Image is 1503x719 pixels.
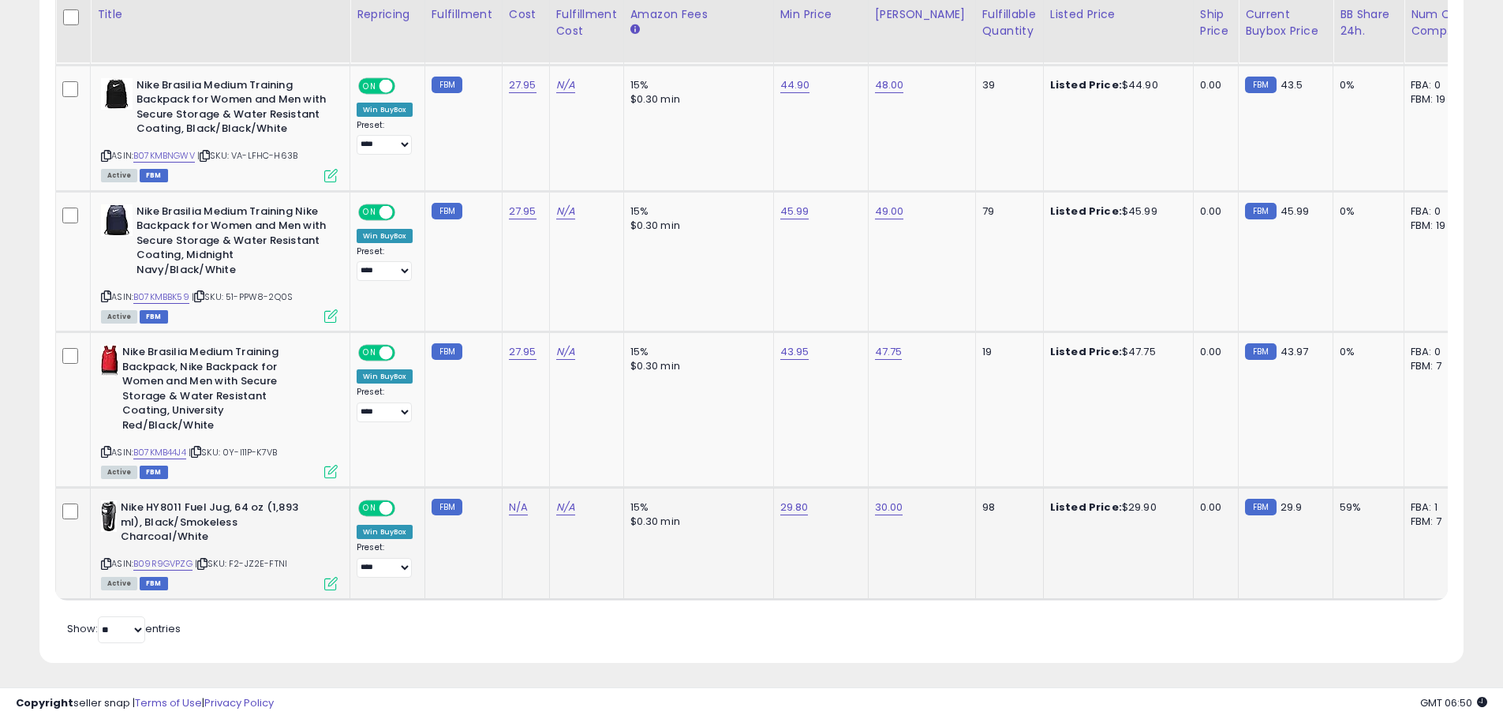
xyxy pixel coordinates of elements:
[1411,204,1463,219] div: FBA: 0
[357,542,413,578] div: Preset:
[101,204,338,321] div: ASIN:
[357,229,413,243] div: Win BuyBox
[1411,500,1463,515] div: FBA: 1
[1411,6,1468,39] div: Num of Comp.
[393,502,418,515] span: OFF
[630,500,761,515] div: 15%
[16,696,274,711] div: seller snap | |
[982,500,1031,515] div: 98
[1411,345,1463,359] div: FBA: 0
[1050,345,1181,359] div: $47.75
[509,204,537,219] a: 27.95
[556,500,575,515] a: N/A
[875,204,904,219] a: 49.00
[509,344,537,360] a: 27.95
[195,557,287,570] span: | SKU: F2-JZ2E-FTNI
[136,78,328,140] b: Nike Brasilia Medium Training Backpack for Women and Men with Secure Storage & Water Resistant Co...
[1420,695,1487,710] span: 2025-08-12 06:50 GMT
[630,23,640,37] small: Amazon Fees.
[360,502,379,515] span: ON
[432,343,462,360] small: FBM
[1340,78,1392,92] div: 0%
[875,344,903,360] a: 47.75
[97,6,343,23] div: Title
[192,290,293,303] span: | SKU: 51-PPW8-2Q0S
[509,6,543,23] div: Cost
[1245,343,1276,360] small: FBM
[101,466,137,479] span: All listings currently available for purchase on Amazon
[101,78,338,181] div: ASIN:
[1050,500,1181,515] div: $29.90
[101,577,137,590] span: All listings currently available for purchase on Amazon
[1411,78,1463,92] div: FBA: 0
[393,346,418,360] span: OFF
[982,204,1031,219] div: 79
[1050,6,1187,23] div: Listed Price
[875,77,904,93] a: 48.00
[360,346,379,360] span: ON
[1050,204,1181,219] div: $45.99
[101,500,338,588] div: ASIN:
[133,557,193,571] a: B09R9GVPZG
[357,6,418,23] div: Repricing
[1281,77,1303,92] span: 43.5
[101,500,117,532] img: 31WWIZsSgtL._SL40_.jpg
[630,359,761,373] div: $0.30 min
[360,79,379,92] span: ON
[432,203,462,219] small: FBM
[630,515,761,529] div: $0.30 min
[101,345,338,477] div: ASIN:
[1050,78,1181,92] div: $44.90
[780,500,809,515] a: 29.80
[1340,204,1392,219] div: 0%
[982,6,1037,39] div: Fulfillable Quantity
[630,219,761,233] div: $0.30 min
[780,344,809,360] a: 43.95
[101,310,137,324] span: All listings currently available for purchase on Amazon
[1200,345,1226,359] div: 0.00
[1050,204,1122,219] b: Listed Price:
[140,466,168,479] span: FBM
[140,169,168,182] span: FBM
[1245,77,1276,93] small: FBM
[357,246,413,282] div: Preset:
[509,500,528,515] a: N/A
[432,6,495,23] div: Fulfillment
[1340,6,1397,39] div: BB Share 24h.
[121,500,312,549] b: Nike HY8011 Fuel Jug, 64 oz (1,893 ml), Black/Smokeless Charcoal/White
[1050,344,1122,359] b: Listed Price:
[982,345,1031,359] div: 19
[140,577,168,590] span: FBM
[133,149,195,163] a: B07KMBNGWV
[101,78,133,110] img: 31UPDBorvDL._SL40_.jpg
[67,621,181,636] span: Show: entries
[556,204,575,219] a: N/A
[1340,345,1392,359] div: 0%
[630,92,761,107] div: $0.30 min
[630,204,761,219] div: 15%
[357,387,413,422] div: Preset:
[630,78,761,92] div: 15%
[357,120,413,155] div: Preset:
[630,6,767,23] div: Amazon Fees
[780,204,809,219] a: 45.99
[122,345,314,436] b: Nike Brasilia Medium Training Backpack, Nike Backpack for Women and Men with Secure Storage & Wat...
[1200,6,1232,39] div: Ship Price
[393,79,418,92] span: OFF
[360,205,379,219] span: ON
[133,446,186,459] a: B07KMB44J4
[204,695,274,710] a: Privacy Policy
[1245,203,1276,219] small: FBM
[1411,359,1463,373] div: FBM: 7
[1050,500,1122,515] b: Listed Price:
[1281,500,1303,515] span: 29.9
[1050,77,1122,92] b: Listed Price:
[432,499,462,515] small: FBM
[1245,499,1276,515] small: FBM
[1200,500,1226,515] div: 0.00
[875,500,903,515] a: 30.00
[556,77,575,93] a: N/A
[1245,6,1326,39] div: Current Buybox Price
[133,290,189,304] a: B07KMBBK59
[556,344,575,360] a: N/A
